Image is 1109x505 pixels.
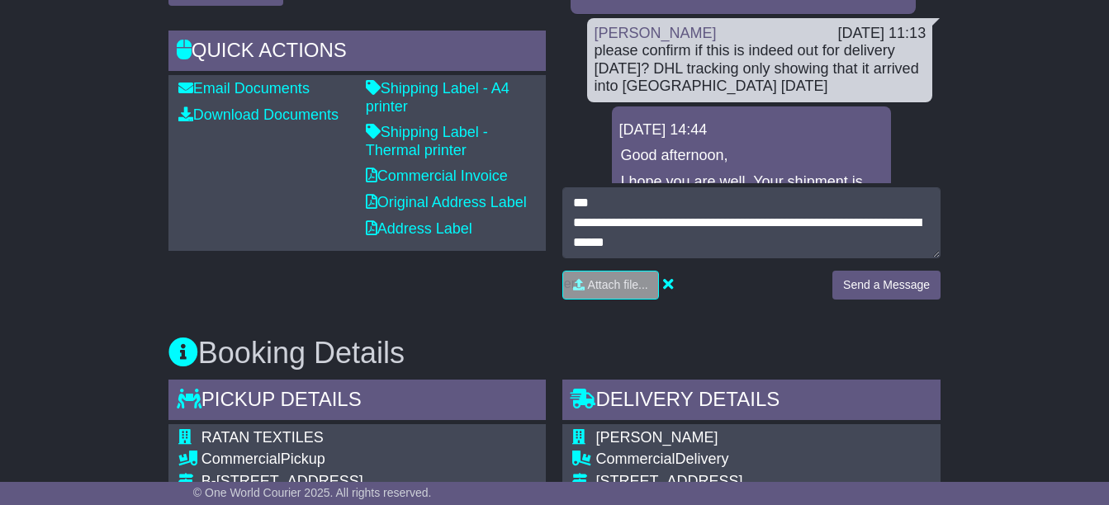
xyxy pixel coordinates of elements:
[366,168,508,184] a: Commercial Invoice
[594,42,926,96] div: please confirm if this is indeed out for delivery [DATE]? DHL tracking only showing that it arriv...
[201,451,519,469] div: Pickup
[595,429,718,446] span: [PERSON_NAME]
[366,80,509,115] a: Shipping Label - A4 printer
[168,380,547,424] div: Pickup Details
[837,25,926,43] div: [DATE] 11:13
[832,271,941,300] button: Send a Message
[366,194,527,210] a: Original Address Label
[595,451,675,467] span: Commercial
[201,429,324,446] span: RATAN TEXTILES
[594,25,716,41] a: [PERSON_NAME]
[620,147,883,165] p: Good afternoon,
[178,80,310,97] a: Email Documents
[620,173,883,262] p: I hope you are well. Your shipment is currently being processed in [GEOGRAPHIC_DATA] and the ETA ...
[618,121,884,139] div: [DATE] 14:44
[595,473,931,491] div: [STREET_ADDRESS]
[168,31,547,75] div: Quick Actions
[201,451,281,467] span: Commercial
[595,451,931,469] div: Delivery
[201,473,519,491] div: B-[STREET_ADDRESS]
[168,337,941,370] h3: Booking Details
[366,220,472,237] a: Address Label
[562,380,941,424] div: Delivery Details
[178,106,339,123] a: Download Documents
[193,486,432,499] span: © One World Courier 2025. All rights reserved.
[366,124,488,158] a: Shipping Label - Thermal printer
